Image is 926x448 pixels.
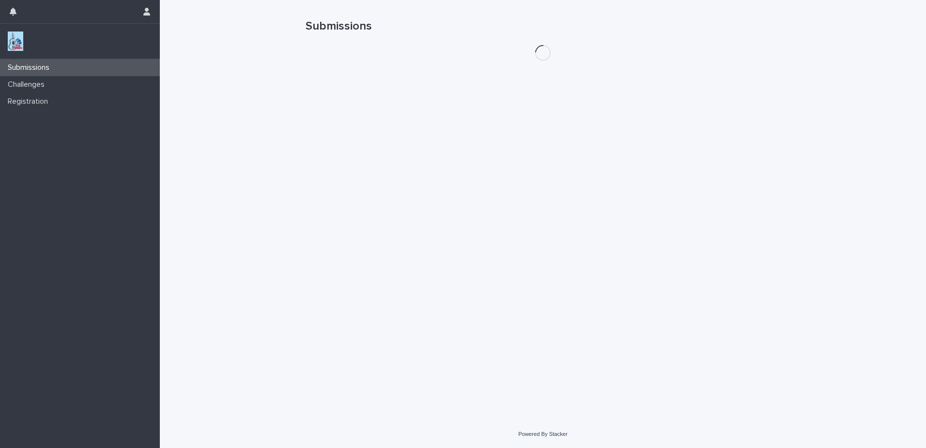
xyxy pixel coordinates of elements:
a: Powered By Stacker [518,431,567,437]
h1: Submissions [306,19,780,33]
p: Submissions [4,63,57,72]
p: Challenges [4,80,52,89]
img: jxsLJbdS1eYBI7rVAS4p [8,32,23,51]
p: Registration [4,97,56,106]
